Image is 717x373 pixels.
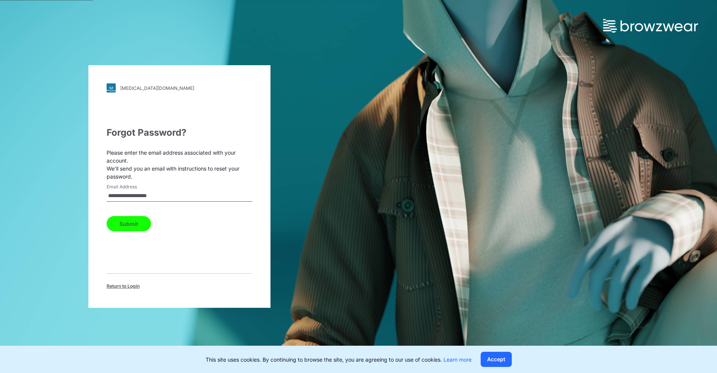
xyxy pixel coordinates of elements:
[107,126,252,139] div: Forgot Password?
[603,19,698,33] img: browzwear-logo.73288ffb.svg
[443,356,472,363] a: Learn more
[107,83,252,92] a: [MEDICAL_DATA][DOMAIN_NAME]
[107,149,252,180] p: Please enter the email address associated with your account. We'll send you an email with instruc...
[107,216,151,231] button: Submit
[107,183,160,190] label: Email Address
[206,356,472,364] p: This site uses cookies. By continuing to browse the site, you are agreeing to our use of cookies.
[120,85,194,91] div: [MEDICAL_DATA][DOMAIN_NAME]
[107,83,116,92] img: svg+xml;base64,PHN2ZyB3aWR0aD0iMjgiIGhlaWdodD0iMjgiIHZpZXdCb3g9IjAgMCAyOCAyOCIgZmlsbD0ibm9uZSIgeG...
[107,283,140,290] span: Return to Login
[481,352,512,367] button: Accept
